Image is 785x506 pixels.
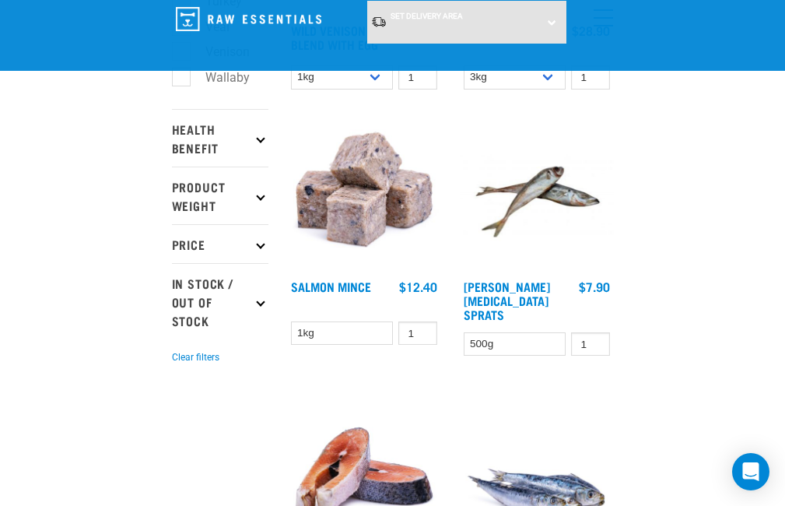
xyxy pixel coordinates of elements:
[464,283,550,318] a: [PERSON_NAME][MEDICAL_DATA] Sprats
[391,12,463,20] span: Set Delivery Area
[180,68,256,87] label: Wallaby
[172,350,219,364] button: Clear filters
[579,279,610,293] div: $7.90
[399,279,437,293] div: $12.40
[460,118,614,272] img: Jack Mackarel Sparts Raw Fish For Dogs
[398,322,437,346] input: 1
[172,263,268,339] p: In Stock / Out Of Stock
[172,109,268,167] p: Health Benefit
[571,65,610,90] input: 1
[287,118,441,272] img: 1141 Salmon Mince 01
[371,16,387,28] img: van-moving.png
[172,167,268,224] p: Product Weight
[398,65,437,90] input: 1
[571,332,610,357] input: 1
[291,283,371,290] a: Salmon Mince
[172,224,268,263] p: Price
[176,7,321,31] img: Raw Essentials Logo
[732,453,769,490] div: Open Intercom Messenger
